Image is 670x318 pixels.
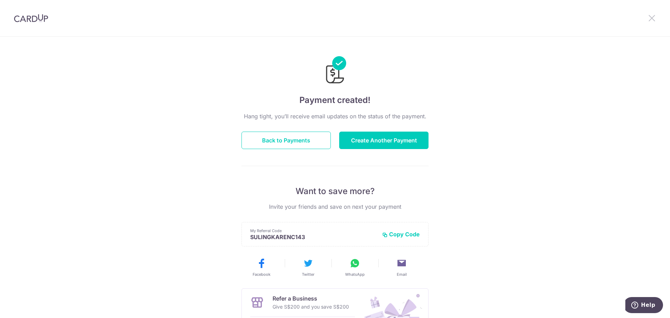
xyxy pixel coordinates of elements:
[334,258,375,277] button: WhatsApp
[339,132,429,149] button: Create Another Payment
[14,14,48,22] img: CardUp
[345,272,365,277] span: WhatsApp
[241,94,429,106] h4: Payment created!
[302,272,314,277] span: Twitter
[273,303,349,311] p: Give S$200 and you save S$200
[241,202,429,211] p: Invite your friends and save on next your payment
[250,234,377,241] p: SULINGKARENC143
[381,258,422,277] button: Email
[241,112,429,120] p: Hang tight, you’ll receive email updates on the status of the payment.
[241,186,429,197] p: Want to save more?
[250,228,377,234] p: My Referral Code
[241,258,282,277] button: Facebook
[382,231,420,238] button: Copy Code
[288,258,329,277] button: Twitter
[253,272,270,277] span: Facebook
[625,297,663,315] iframe: Opens a widget where you can find more information
[397,272,407,277] span: Email
[241,132,331,149] button: Back to Payments
[324,56,346,86] img: Payments
[273,294,349,303] p: Refer a Business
